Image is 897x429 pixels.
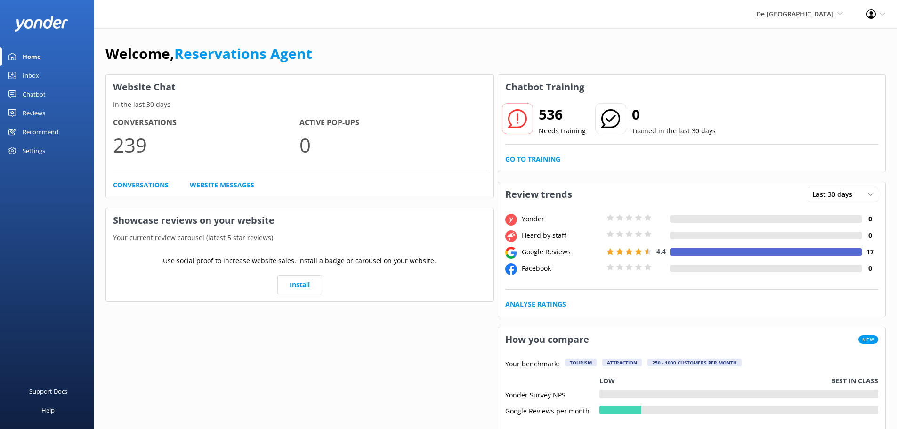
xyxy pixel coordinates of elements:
[23,66,39,85] div: Inbox
[190,180,254,190] a: Website Messages
[505,406,599,414] div: Google Reviews per month
[299,129,486,161] p: 0
[14,16,68,32] img: yonder-white-logo.png
[539,126,586,136] p: Needs training
[105,42,312,65] h1: Welcome,
[41,401,55,420] div: Help
[831,376,878,386] p: Best in class
[565,359,597,366] div: Tourism
[862,214,878,224] h4: 0
[862,230,878,241] h4: 0
[656,247,666,256] span: 4.4
[23,141,45,160] div: Settings
[539,103,586,126] h2: 536
[113,129,299,161] p: 239
[519,263,604,274] div: Facebook
[505,390,599,398] div: Yonder Survey NPS
[505,359,559,370] p: Your benchmark:
[498,327,596,352] h3: How you compare
[519,230,604,241] div: Heard by staff
[599,376,615,386] p: Low
[113,117,299,129] h4: Conversations
[23,122,58,141] div: Recommend
[106,99,493,110] p: In the last 30 days
[519,214,604,224] div: Yonder
[858,335,878,344] span: New
[756,9,833,18] span: De [GEOGRAPHIC_DATA]
[163,256,436,266] p: Use social proof to increase website sales. Install a badge or carousel on your website.
[23,47,41,66] div: Home
[812,189,858,200] span: Last 30 days
[277,275,322,294] a: Install
[106,233,493,243] p: Your current review carousel (latest 5 star reviews)
[29,382,67,401] div: Support Docs
[498,182,579,207] h3: Review trends
[498,75,591,99] h3: Chatbot Training
[632,126,716,136] p: Trained in the last 30 days
[862,263,878,274] h4: 0
[519,247,604,257] div: Google Reviews
[602,359,642,366] div: Attraction
[299,117,486,129] h4: Active Pop-ups
[23,104,45,122] div: Reviews
[862,247,878,257] h4: 17
[23,85,46,104] div: Chatbot
[174,44,312,63] a: Reservations Agent
[647,359,742,366] div: 250 - 1000 customers per month
[106,208,493,233] h3: Showcase reviews on your website
[505,299,566,309] a: Analyse Ratings
[106,75,493,99] h3: Website Chat
[632,103,716,126] h2: 0
[505,154,560,164] a: Go to Training
[113,180,169,190] a: Conversations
